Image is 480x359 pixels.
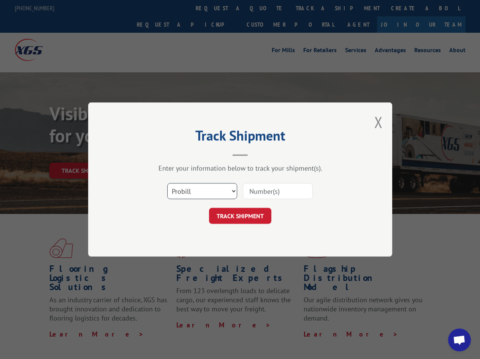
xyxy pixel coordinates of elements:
input: Number(s) [243,183,313,199]
div: Open chat [448,329,471,351]
h2: Track Shipment [126,130,354,145]
div: Enter your information below to track your shipment(s). [126,164,354,172]
button: TRACK SHIPMENT [209,208,271,224]
button: Close modal [374,112,383,132]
